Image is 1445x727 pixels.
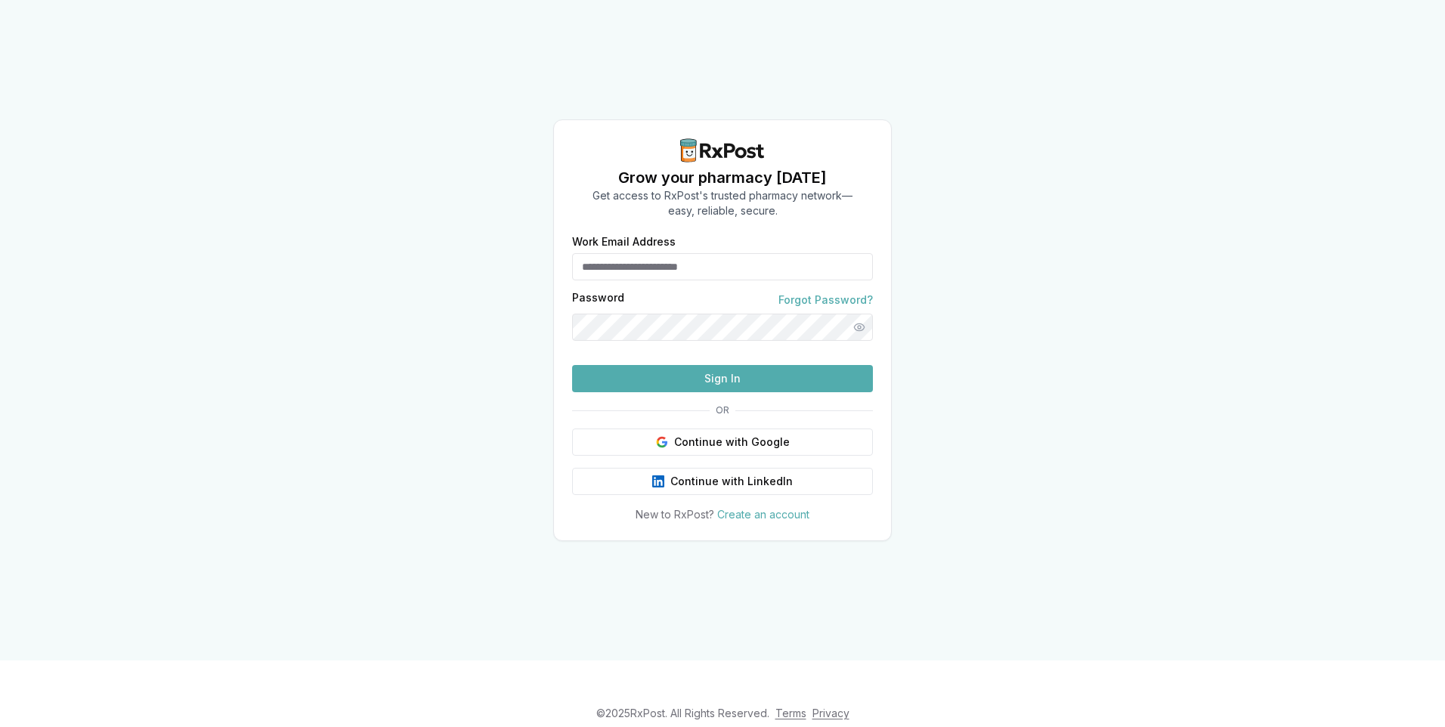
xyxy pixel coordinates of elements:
[572,428,873,456] button: Continue with Google
[593,188,852,218] p: Get access to RxPost's trusted pharmacy network— easy, reliable, secure.
[812,707,849,719] a: Privacy
[775,707,806,719] a: Terms
[572,292,624,308] label: Password
[593,167,852,188] h1: Grow your pharmacy [DATE]
[652,475,664,487] img: LinkedIn
[846,314,873,341] button: Show password
[710,404,735,416] span: OR
[778,292,873,308] a: Forgot Password?
[717,508,809,521] a: Create an account
[572,365,873,392] button: Sign In
[572,468,873,495] button: Continue with LinkedIn
[674,138,771,162] img: RxPost Logo
[572,237,873,247] label: Work Email Address
[656,436,668,448] img: Google
[636,508,714,521] span: New to RxPost?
